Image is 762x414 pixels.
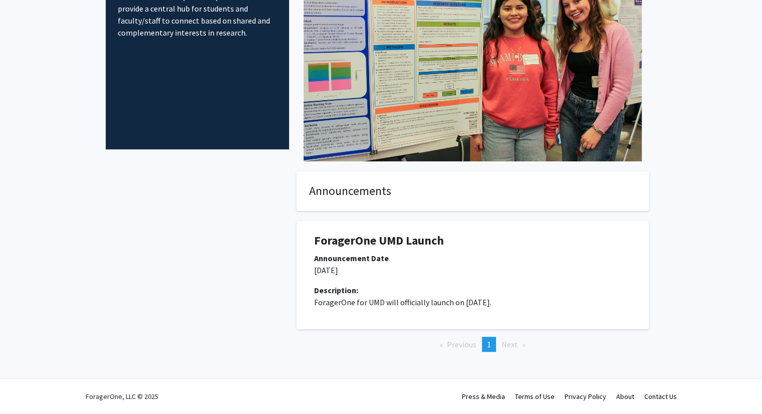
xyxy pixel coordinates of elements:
[314,234,631,248] h1: ForagerOne UMD Launch
[447,339,476,349] span: Previous
[487,339,491,349] span: 1
[501,339,518,349] span: Next
[297,337,649,352] ul: Pagination
[86,379,158,414] div: ForagerOne, LLC © 2025
[309,184,636,198] h4: Announcements
[616,392,634,401] a: About
[515,392,555,401] a: Terms of Use
[314,252,631,264] div: Announcement Date
[565,392,606,401] a: Privacy Policy
[8,369,43,406] iframe: Chat
[314,264,631,276] p: [DATE]
[314,296,631,308] p: ForagerOne for UMD will officially launch on [DATE].
[462,392,505,401] a: Press & Media
[644,392,677,401] a: Contact Us
[314,284,631,296] div: Description:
